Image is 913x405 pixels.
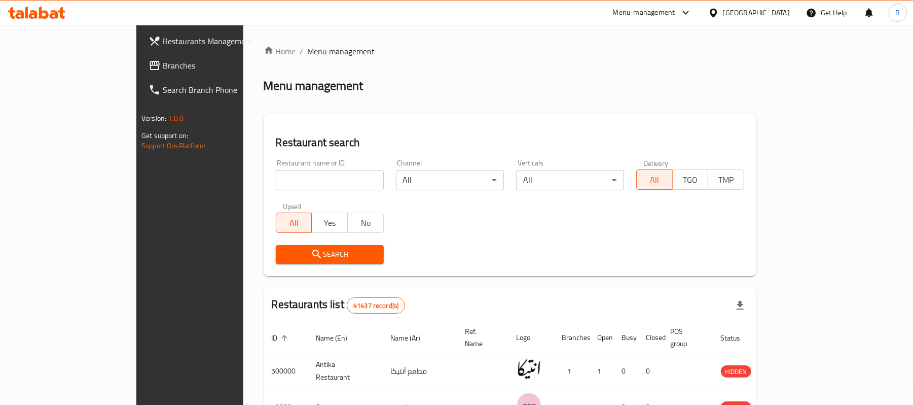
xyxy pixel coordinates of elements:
[712,173,740,187] span: TMP
[300,45,304,57] li: /
[590,353,614,389] td: 1
[276,245,384,264] button: Search
[728,293,752,318] div: Export file
[614,322,638,353] th: Busy
[168,112,184,125] span: 1.0.0
[554,353,590,389] td: 1
[276,135,744,150] h2: Restaurant search
[284,248,376,261] span: Search
[140,78,289,102] a: Search Branch Phone
[641,173,669,187] span: All
[723,7,790,18] div: [GEOGRAPHIC_DATA]
[516,170,624,190] div: All
[141,112,166,125] span: Version:
[721,366,751,378] span: HIDDEN
[636,170,673,190] button: All
[308,45,375,57] span: Menu management
[396,170,504,190] div: All
[391,332,434,344] span: Name (Ar)
[141,139,206,152] a: Support.OpsPlatform
[140,29,289,53] a: Restaurants Management
[895,7,900,18] span: R
[554,322,590,353] th: Branches
[613,7,675,19] div: Menu-management
[590,322,614,353] th: Open
[708,170,744,190] button: TMP
[308,353,383,389] td: Antika Restaurant
[352,216,380,230] span: No
[316,216,344,230] span: Yes
[347,213,384,233] button: No
[276,213,312,233] button: All
[311,213,348,233] button: Yes
[721,332,754,344] span: Status
[508,322,554,353] th: Logo
[517,356,542,382] img: Antika Restaurant
[163,35,281,47] span: Restaurants Management
[163,59,281,72] span: Branches
[141,129,188,142] span: Get support on:
[672,170,709,190] button: TGO
[264,78,363,94] h2: Menu management
[140,53,289,78] a: Branches
[280,216,308,230] span: All
[276,170,384,190] input: Search for restaurant name or ID..
[465,325,496,350] span: Ref. Name
[347,301,405,311] span: 41437 record(s)
[721,365,751,378] div: HIDDEN
[272,297,406,314] h2: Restaurants list
[677,173,705,187] span: TGO
[347,297,405,314] div: Total records count
[638,353,663,389] td: 0
[638,322,663,353] th: Closed
[283,203,302,210] label: Upsell
[383,353,457,389] td: مطعم أنتيكا
[163,84,281,96] span: Search Branch Phone
[643,159,669,166] label: Delivery
[264,45,756,57] nav: breadcrumb
[316,332,361,344] span: Name (En)
[614,353,638,389] td: 0
[671,325,701,350] span: POS group
[272,332,291,344] span: ID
